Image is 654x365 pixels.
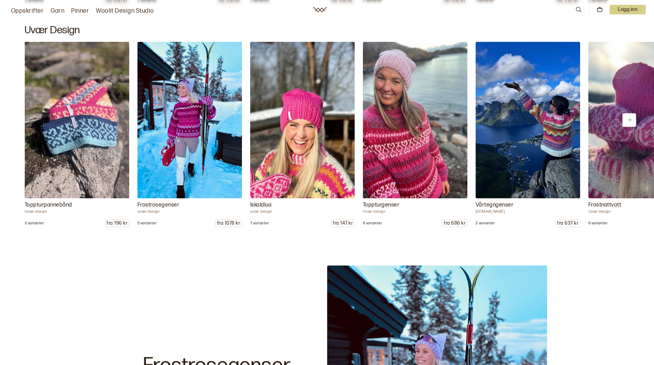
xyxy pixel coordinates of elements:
h2: Uvær Design [25,24,629,36]
a: uvær design Frosegenser OBS! Alle genserne på bildene er strikket i Drops Snow, annen garninfo er... [137,42,242,227]
p: 5 varianter [137,221,157,226]
a: Pinner [71,6,89,16]
p: Vårtegngenser [476,201,580,209]
img: uvær design Iskaldlua Iskaldlua er en enkel og raskstrikket lue som passer perfekt for deg som er... [250,42,355,198]
p: 2 varianter [476,221,495,226]
p: Uvær design [363,209,467,214]
p: Logg inn [610,5,646,14]
p: fra 147 kr [331,220,354,227]
button: User dropdown [610,5,646,14]
p: uvær design [250,209,355,214]
p: fra 196 kr [105,220,129,227]
img: uvær.design Vårtegngenser Vårtegngenseren strikkes med Drops Snow. Et tykt og varmt garn av 100% ... [476,42,580,198]
p: fra 1078 kr [216,220,242,227]
a: Uvær design Toppturgenser Toppturgenseren er en fargerik og fin genser som passer perfekt til din... [363,42,467,227]
img: Uvær design Toppturgenser Toppturgenseren er en fargerik og fin genser som passer perfekt til din... [363,42,467,198]
a: uvær.design Vårtegngenser Vårtegngenseren strikkes med Drops Snow. Et tykt og varmt garn av 100% ... [476,42,580,227]
p: [DOMAIN_NAME] [476,209,580,214]
p: Uvær design [25,209,129,214]
img: Uvær design Topptpannebånd Bruk opp restegarnet! Toppturpannebåndet er et enkelt og behagelig pan... [25,42,129,198]
a: Oppskrifter [11,6,44,16]
p: uvær design [137,209,242,214]
a: Uvær design Topptpannebånd Bruk opp restegarnet! Toppturpannebåndet er et enkelt og behagelig pan... [25,42,129,227]
p: fra 637 kr [556,220,580,227]
a: Woolit Design Studio [96,6,154,16]
p: 7 varianter [250,221,269,226]
p: Toppturpannebånd [25,201,129,209]
p: Iskaldlua [250,201,355,209]
img: uvær design Frosegenser OBS! Alle genserne på bildene er strikket i Drops Snow, annen garninfo er... [137,42,242,198]
a: Woolit [313,7,327,12]
p: 8 varianter [363,221,382,226]
p: fra 686 kr [442,220,467,227]
a: Garn [51,6,64,16]
p: Frostrosegenser [137,201,242,209]
a: uvær design Iskaldlua Iskaldlua er en enkel og raskstrikket lue som passer perfekt for deg som er... [250,42,355,227]
p: Toppturgenser [363,201,467,209]
p: 3 varianter [25,221,44,226]
p: 8 varianter [588,221,608,226]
